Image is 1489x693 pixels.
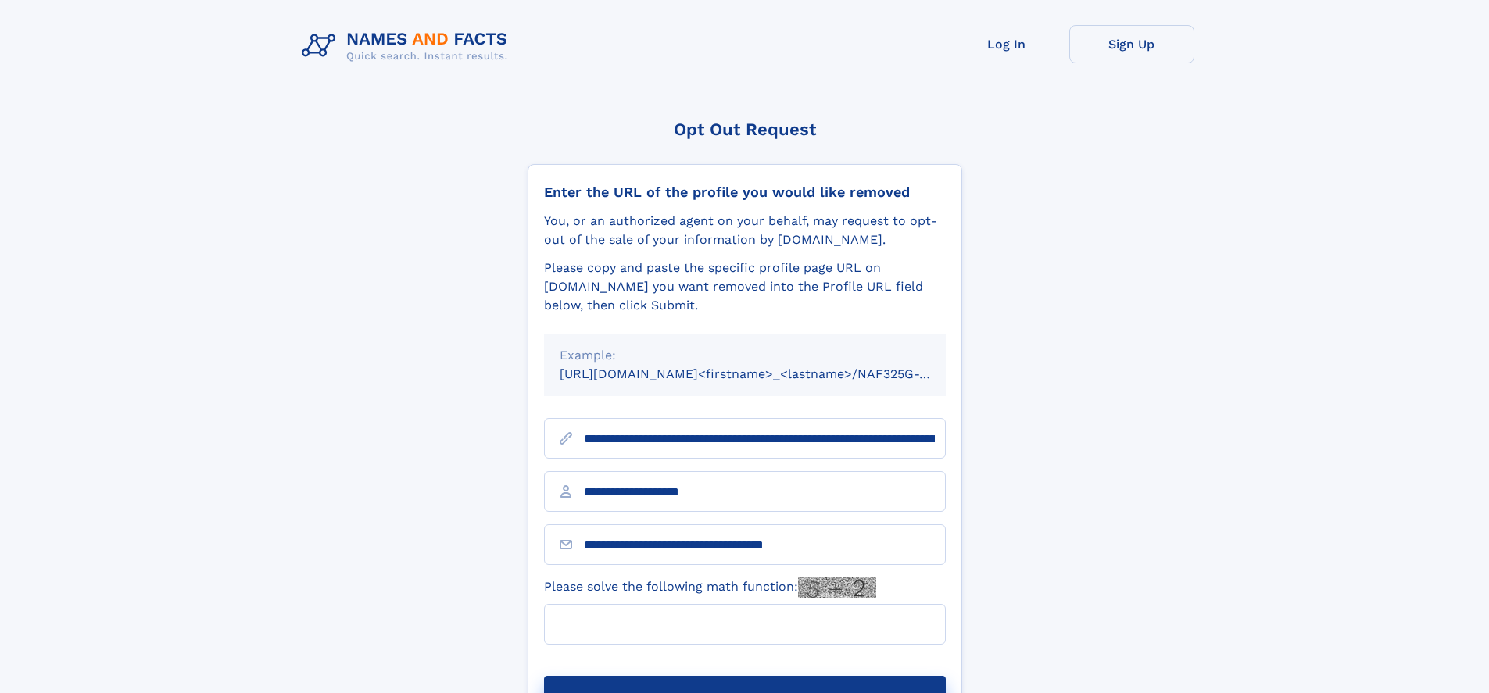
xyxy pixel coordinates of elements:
[544,184,946,201] div: Enter the URL of the profile you would like removed
[295,25,521,67] img: Logo Names and Facts
[528,120,962,139] div: Opt Out Request
[560,366,975,381] small: [URL][DOMAIN_NAME]<firstname>_<lastname>/NAF325G-xxxxxxxx
[544,212,946,249] div: You, or an authorized agent on your behalf, may request to opt-out of the sale of your informatio...
[544,577,876,598] label: Please solve the following math function:
[944,25,1069,63] a: Log In
[544,259,946,315] div: Please copy and paste the specific profile page URL on [DOMAIN_NAME] you want removed into the Pr...
[560,346,930,365] div: Example:
[1069,25,1194,63] a: Sign Up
